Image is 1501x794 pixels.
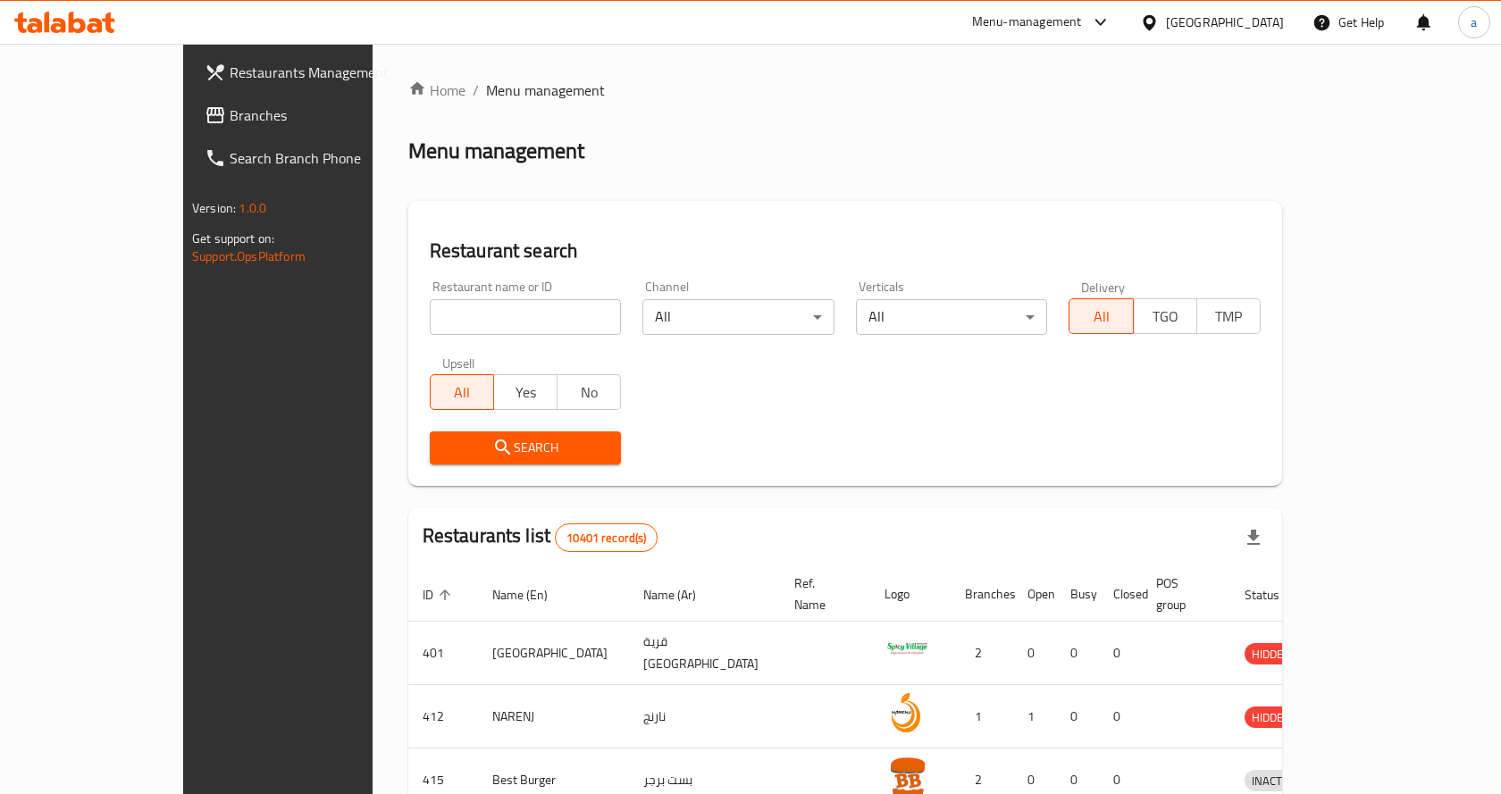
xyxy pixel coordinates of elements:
[230,62,420,83] span: Restaurants Management
[478,685,629,748] td: NARENJ
[556,530,657,547] span: 10401 record(s)
[1166,13,1284,32] div: [GEOGRAPHIC_DATA]
[1141,304,1190,330] span: TGO
[1099,567,1142,622] th: Closed
[643,584,719,606] span: Name (Ar)
[1013,685,1056,748] td: 1
[190,94,434,137] a: Branches
[493,374,558,410] button: Yes
[1232,516,1275,559] div: Export file
[1245,644,1298,664] span: HIDDEN
[794,573,849,615] span: Ref. Name
[1245,643,1298,664] div: HIDDEN
[1245,706,1298,728] div: HIDDEN
[1081,280,1126,293] label: Delivery
[408,685,478,748] td: 412
[1013,622,1056,685] td: 0
[1077,304,1126,330] span: All
[1056,567,1099,622] th: Busy
[190,51,434,94] a: Restaurants Management
[1471,13,1477,32] span: a
[856,299,1048,335] div: All
[430,238,1261,264] h2: Restaurant search
[565,380,614,405] span: No
[430,431,622,464] button: Search
[1099,622,1142,685] td: 0
[423,522,658,552] h2: Restaurants list
[438,380,487,405] span: All
[492,584,571,606] span: Name (En)
[230,104,420,126] span: Branches
[408,137,584,165] h2: Menu management
[1245,707,1298,728] span: HIDDEN
[190,137,434,180] a: Search Branch Phone
[885,690,929,735] img: NARENJ
[1245,584,1303,606] span: Status
[430,374,494,410] button: All
[1056,685,1099,748] td: 0
[239,196,266,220] span: 1.0.0
[1196,298,1261,334] button: TMP
[1056,622,1099,685] td: 0
[486,79,605,101] span: Menu management
[885,627,929,672] img: Spicy Village
[1013,567,1056,622] th: Open
[1099,685,1142,748] td: 0
[951,567,1013,622] th: Branches
[430,299,622,335] input: Search for restaurant name or ID..
[1133,298,1197,334] button: TGO
[192,196,236,220] span: Version:
[629,622,780,685] td: قرية [GEOGRAPHIC_DATA]
[444,437,608,459] span: Search
[192,227,274,250] span: Get support on:
[192,245,306,268] a: Support.OpsPlatform
[555,523,658,552] div: Total records count
[629,685,780,748] td: نارنج
[951,622,1013,685] td: 2
[870,567,951,622] th: Logo
[408,79,1282,101] nav: breadcrumb
[1156,573,1209,615] span: POS group
[1069,298,1133,334] button: All
[442,356,475,369] label: Upsell
[951,685,1013,748] td: 1
[478,622,629,685] td: [GEOGRAPHIC_DATA]
[972,12,1082,33] div: Menu-management
[1204,304,1254,330] span: TMP
[408,79,465,101] a: Home
[557,374,621,410] button: No
[230,147,420,169] span: Search Branch Phone
[642,299,834,335] div: All
[1245,770,1305,791] div: INACTIVE
[1245,771,1305,791] span: INACTIVE
[473,79,479,101] li: /
[408,622,478,685] td: 401
[501,380,550,405] span: Yes
[423,584,457,606] span: ID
